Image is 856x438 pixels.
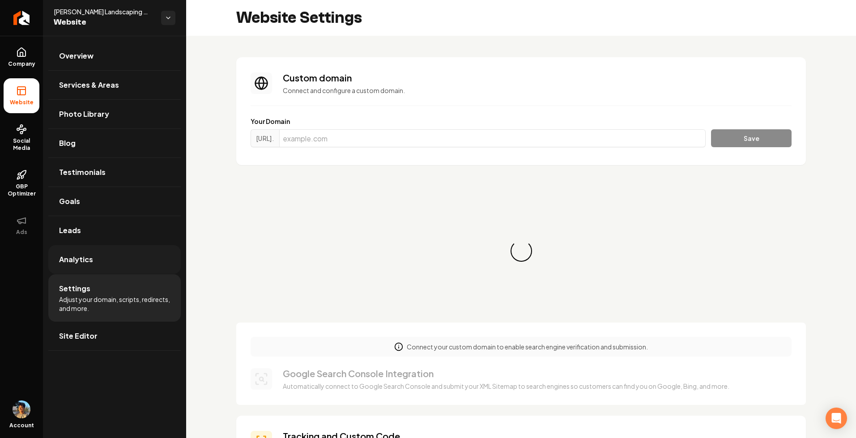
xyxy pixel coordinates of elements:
span: Adjust your domain, scripts, redirects, and more. [59,295,170,313]
h3: Google Search Console Integration [283,367,729,380]
span: Account [9,422,34,429]
span: [PERSON_NAME] Landscaping and Design [54,7,154,16]
span: Social Media [4,137,39,152]
h3: Custom domain [283,72,792,84]
a: Blog [48,129,181,157]
p: Connect your custom domain to enable search engine verification and submission. [407,342,648,351]
a: Services & Areas [48,71,181,99]
span: Leads [59,225,81,236]
button: Ads [4,208,39,243]
span: Company [4,60,39,68]
a: Testimonials [48,158,181,187]
div: Loading [511,240,532,262]
img: Aditya Nair [13,400,30,418]
div: Open Intercom Messenger [826,408,847,429]
span: Services & Areas [59,80,119,90]
a: Site Editor [48,322,181,350]
a: Social Media [4,117,39,159]
a: Overview [48,42,181,70]
a: Leads [48,216,181,245]
label: Your Domain [251,117,792,126]
button: Open user button [13,400,30,418]
a: Analytics [48,245,181,274]
span: Blog [59,138,76,149]
span: Ads [13,229,31,236]
span: Photo Library [59,109,109,119]
span: Analytics [59,254,93,265]
p: Automatically connect to Google Search Console and submit your XML Sitemap to search engines so c... [283,382,729,391]
a: Photo Library [48,100,181,128]
img: Rebolt Logo [13,11,30,25]
span: Website [6,99,37,106]
p: Connect and configure a custom domain. [283,86,792,95]
span: [URL]. [251,129,279,147]
a: Company [4,40,39,75]
span: Testimonials [59,167,106,178]
input: example.com [279,129,706,147]
h2: Website Settings [236,9,362,27]
a: Goals [48,187,181,216]
span: Overview [59,51,94,61]
span: Settings [59,283,90,294]
span: Goals [59,196,80,207]
a: GBP Optimizer [4,162,39,204]
span: Website [54,16,154,29]
span: GBP Optimizer [4,183,39,197]
span: Site Editor [59,331,98,341]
